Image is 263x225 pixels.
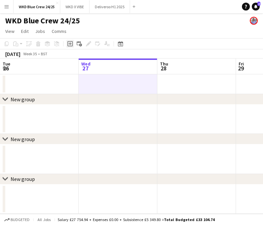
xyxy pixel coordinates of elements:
span: Fri [239,61,244,67]
span: Total Budgeted £33 104.74 [164,217,215,222]
span: 26 [2,64,10,72]
span: Tue [3,61,10,67]
span: Thu [160,61,168,67]
app-user-avatar: Lucy Hillier [250,17,258,25]
span: Week 35 [22,51,38,56]
div: [DATE] [5,51,20,57]
button: Budgeted [3,216,31,223]
a: View [3,27,17,36]
div: New group [11,136,35,142]
h1: WKD Blue Crew 24/25 [5,16,80,26]
span: All jobs [36,217,52,222]
span: 2 [257,2,260,6]
span: Jobs [35,28,45,34]
button: WKD Blue Crew 24/25 [13,0,60,13]
a: Edit [18,27,31,36]
a: Jobs [33,27,48,36]
a: Comms [49,27,69,36]
span: View [5,28,14,34]
span: 27 [80,64,91,72]
span: 28 [159,64,168,72]
span: Comms [52,28,66,34]
div: New group [11,96,35,103]
div: Salary £27 754.94 + Expenses £0.00 + Subsistence £5 349.80 = [58,217,215,222]
a: 2 [252,3,260,11]
div: New group [11,176,35,182]
span: Edit [21,28,29,34]
span: Budgeted [11,217,30,222]
button: Deliveroo H1 2025 [90,0,130,13]
button: WKD X VIBE [60,0,90,13]
span: 29 [238,64,244,72]
span: Wed [81,61,91,67]
div: BST [41,51,47,56]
